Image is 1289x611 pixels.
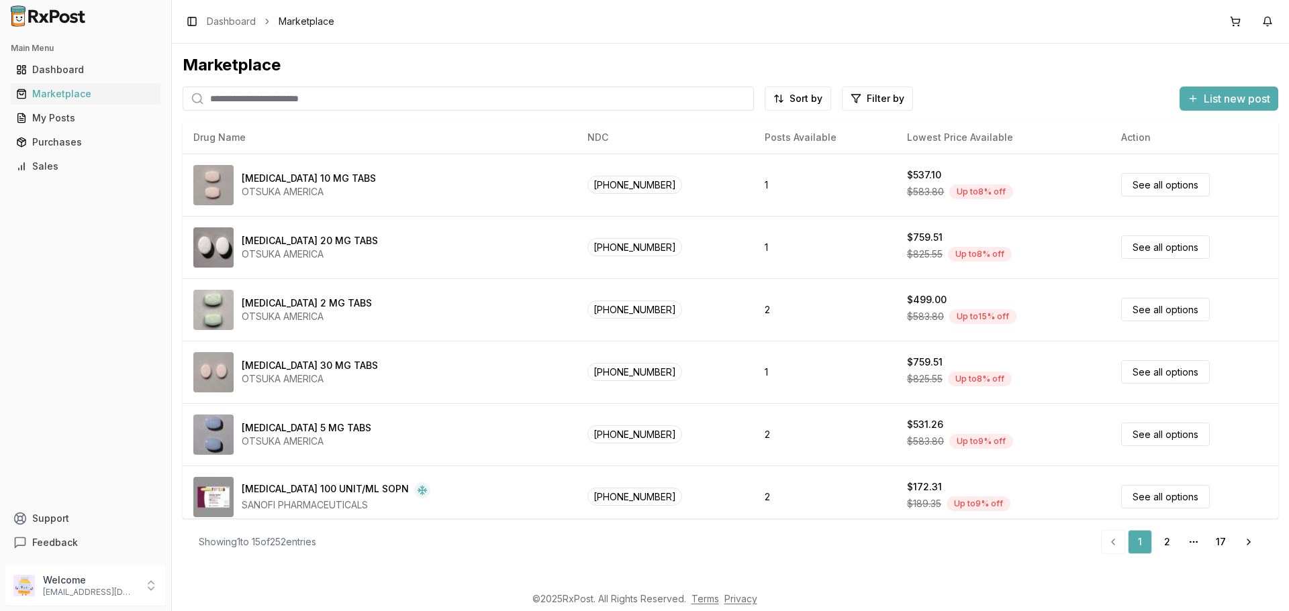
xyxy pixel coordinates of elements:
[242,372,378,386] div: OTSUKA AMERICA
[5,5,91,27] img: RxPost Logo
[907,185,944,199] span: $583.80
[242,498,430,512] div: SANOFI PHARMACEUTICALS
[279,15,334,28] span: Marketplace
[199,535,316,549] div: Showing 1 to 15 of 252 entries
[5,506,166,531] button: Support
[193,352,234,392] img: Abilify 30 MG TABS
[11,130,160,154] a: Purchases
[948,372,1012,386] div: Up to 8 % off
[1180,87,1278,111] button: List new post
[1180,93,1278,107] a: List new post
[947,496,1010,511] div: Up to 9 % off
[242,482,409,498] div: [MEDICAL_DATA] 100 UNIT/ML SOPN
[907,435,944,448] span: $583.80
[207,15,334,28] nav: breadcrumb
[11,58,160,82] a: Dashboard
[193,414,234,455] img: Abilify 5 MG TABS
[907,355,943,369] div: $759.51
[5,531,166,555] button: Feedback
[5,131,166,153] button: Purchases
[587,176,682,194] span: [PHONE_NUMBER]
[32,536,78,549] span: Feedback
[1128,530,1152,554] a: 1
[754,121,896,154] th: Posts Available
[193,227,234,268] img: Abilify 20 MG TABS
[1121,485,1210,508] a: See all options
[11,43,160,54] h2: Main Menu
[1101,530,1262,554] nav: pagination
[1121,173,1210,197] a: See all options
[193,290,234,330] img: Abilify 2 MG TABS
[242,172,376,185] div: [MEDICAL_DATA] 10 MG TABS
[1121,360,1210,384] a: See all options
[907,418,943,431] div: $531.26
[11,82,160,106] a: Marketplace
[754,278,896,341] td: 2
[867,92,904,105] span: Filter by
[183,54,1278,76] div: Marketplace
[16,111,155,125] div: My Posts
[1121,298,1210,321] a: See all options
[1121,235,1210,259] a: See all options
[577,121,754,154] th: NDC
[242,435,371,448] div: OTSUKA AMERICA
[790,92,822,105] span: Sort by
[724,593,757,604] a: Privacy
[16,160,155,173] div: Sales
[1110,121,1278,154] th: Action
[242,421,371,435] div: [MEDICAL_DATA] 5 MG TABS
[1235,530,1262,554] a: Go to next page
[907,293,947,307] div: $499.00
[907,231,943,244] div: $759.51
[949,309,1016,324] div: Up to 15 % off
[11,106,160,130] a: My Posts
[948,247,1012,262] div: Up to 8 % off
[242,296,372,310] div: [MEDICAL_DATA] 2 MG TABS
[1155,530,1179,554] a: 2
[949,434,1013,449] div: Up to 9 % off
[16,87,155,101] div: Marketplace
[16,63,155,76] div: Dashboard
[587,488,682,506] span: [PHONE_NUMBER]
[183,121,577,154] th: Drug Name
[907,480,942,494] div: $172.31
[754,341,896,403] td: 1
[765,87,831,111] button: Sort by
[754,465,896,528] td: 2
[242,247,378,261] div: OTSUKA AMERICA
[842,87,913,111] button: Filter by
[587,425,682,443] span: [PHONE_NUMBER]
[896,121,1110,154] th: Lowest Price Available
[1204,91,1270,107] span: List new post
[907,247,943,261] span: $825.55
[907,310,944,323] span: $583.80
[754,403,896,465] td: 2
[5,59,166,80] button: Dashboard
[207,15,256,28] a: Dashboard
[5,156,166,177] button: Sales
[587,363,682,381] span: [PHONE_NUMBER]
[754,216,896,278] td: 1
[1121,423,1210,446] a: See all options
[1208,530,1233,554] a: 17
[754,154,896,216] td: 1
[242,359,378,372] div: [MEDICAL_DATA] 30 MG TABS
[11,154,160,178] a: Sales
[43,587,136,598] p: [EMAIL_ADDRESS][DOMAIN_NAME]
[5,83,166,105] button: Marketplace
[587,300,682,319] span: [PHONE_NUMBER]
[587,238,682,256] span: [PHONE_NUMBER]
[907,497,941,510] span: $189.35
[13,575,35,596] img: User avatar
[691,593,719,604] a: Terms
[907,372,943,386] span: $825.55
[907,168,941,182] div: $537.10
[16,135,155,149] div: Purchases
[193,165,234,205] img: Abilify 10 MG TABS
[5,107,166,129] button: My Posts
[242,310,372,323] div: OTSUKA AMERICA
[949,184,1013,199] div: Up to 8 % off
[43,573,136,587] p: Welcome
[242,234,378,247] div: [MEDICAL_DATA] 20 MG TABS
[193,477,234,517] img: Admelog SoloStar 100 UNIT/ML SOPN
